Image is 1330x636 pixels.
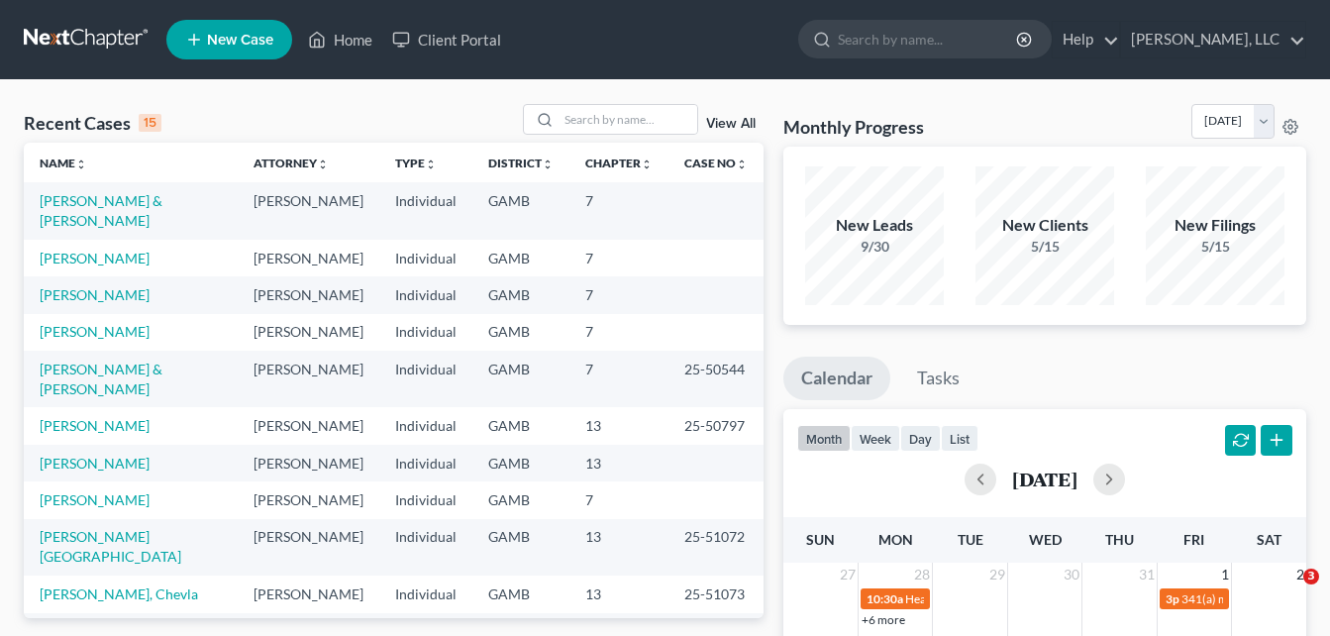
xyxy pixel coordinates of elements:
i: unfold_more [425,159,437,170]
td: GAMB [472,407,569,444]
span: Sun [806,531,835,548]
td: Individual [379,314,472,351]
a: [PERSON_NAME] [40,286,150,303]
h2: [DATE] [1012,469,1077,489]
td: 7 [569,351,668,407]
a: +6 more [862,612,905,627]
a: [PERSON_NAME] [40,491,150,508]
td: [PERSON_NAME] [238,445,379,481]
span: 10:30a [867,591,903,606]
td: 25-51073 [668,576,764,612]
input: Search by name... [559,105,697,134]
td: [PERSON_NAME] [238,407,379,444]
td: GAMB [472,519,569,576]
span: New Case [207,33,273,48]
a: Districtunfold_more [488,156,554,170]
td: [PERSON_NAME] [238,314,379,351]
i: unfold_more [736,159,748,170]
span: 2 [1294,563,1306,586]
span: Wed [1029,531,1062,548]
span: Mon [878,531,913,548]
td: [PERSON_NAME] [238,481,379,518]
td: GAMB [472,445,569,481]
td: Individual [379,182,472,239]
span: Thu [1105,531,1134,548]
td: [PERSON_NAME] [238,182,379,239]
td: 13 [569,407,668,444]
a: [PERSON_NAME], Chevla [40,585,198,602]
div: New Filings [1146,214,1284,237]
a: Tasks [899,357,977,400]
a: Chapterunfold_more [585,156,653,170]
td: [PERSON_NAME] [238,351,379,407]
td: Individual [379,481,472,518]
i: unfold_more [542,159,554,170]
td: 25-51072 [668,519,764,576]
td: GAMB [472,240,569,276]
td: 7 [569,276,668,313]
i: unfold_more [641,159,653,170]
a: Home [298,22,382,57]
button: list [941,425,978,452]
span: 31 [1137,563,1157,586]
td: Individual [379,576,472,612]
span: 3 [1303,569,1319,584]
td: 13 [569,445,668,481]
div: 9/30 [805,237,944,257]
div: 15 [139,114,161,132]
a: [PERSON_NAME] [40,323,150,340]
td: 25-50797 [668,407,764,444]
td: Individual [379,276,472,313]
td: GAMB [472,182,569,239]
iframe: Intercom live chat [1263,569,1310,616]
div: Recent Cases [24,111,161,135]
span: 3p [1166,591,1179,606]
a: Attorneyunfold_more [254,156,329,170]
button: month [797,425,851,452]
a: [PERSON_NAME] & [PERSON_NAME] [40,361,162,397]
span: Hearing for [PERSON_NAME] [905,591,1060,606]
td: [PERSON_NAME] [238,240,379,276]
a: Help [1053,22,1119,57]
a: Calendar [783,357,890,400]
a: Typeunfold_more [395,156,437,170]
div: 5/15 [975,237,1114,257]
td: 7 [569,240,668,276]
td: [PERSON_NAME] [238,576,379,612]
a: Case Nounfold_more [684,156,748,170]
td: Individual [379,407,472,444]
h3: Monthly Progress [783,115,924,139]
button: week [851,425,900,452]
a: [PERSON_NAME] [40,455,150,472]
td: Individual [379,445,472,481]
td: 7 [569,182,668,239]
td: Individual [379,351,472,407]
span: Sat [1257,531,1281,548]
span: 28 [912,563,932,586]
input: Search by name... [838,21,1019,57]
span: Fri [1183,531,1204,548]
td: 7 [569,314,668,351]
td: 25-50544 [668,351,764,407]
a: Nameunfold_more [40,156,87,170]
i: unfold_more [317,159,329,170]
span: 27 [838,563,858,586]
td: [PERSON_NAME] [238,519,379,576]
td: GAMB [472,276,569,313]
td: [PERSON_NAME] [238,276,379,313]
div: 5/15 [1146,237,1284,257]
a: [PERSON_NAME] [40,417,150,434]
button: day [900,425,941,452]
td: GAMB [472,481,569,518]
td: Individual [379,240,472,276]
div: New Clients [975,214,1114,237]
td: GAMB [472,576,569,612]
span: 29 [987,563,1007,586]
a: [PERSON_NAME], LLC [1121,22,1305,57]
a: [PERSON_NAME][GEOGRAPHIC_DATA] [40,528,181,565]
td: 13 [569,519,668,576]
span: 30 [1062,563,1081,586]
td: 7 [569,481,668,518]
td: GAMB [472,351,569,407]
a: [PERSON_NAME] [40,250,150,266]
